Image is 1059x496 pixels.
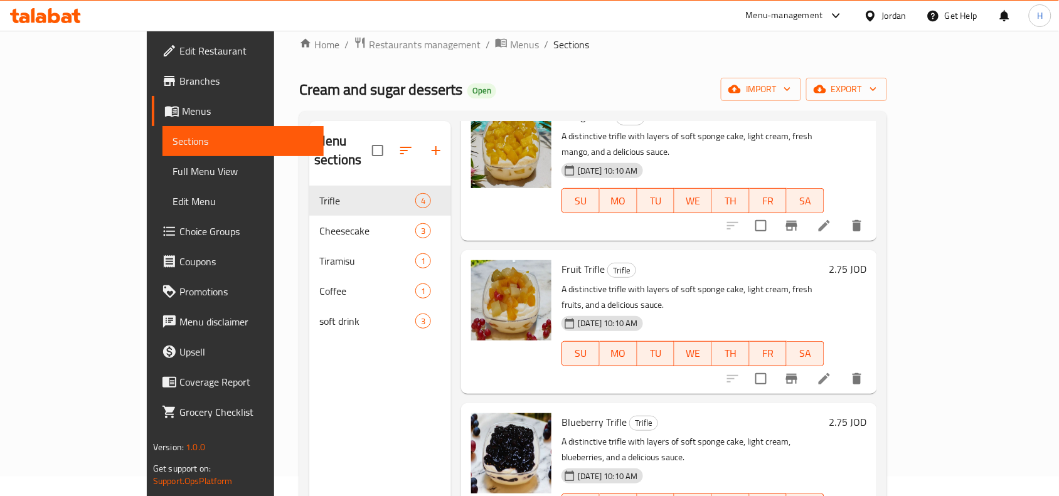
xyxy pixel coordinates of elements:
a: Menu disclaimer [152,307,324,337]
span: TU [642,344,670,362]
span: SA [792,344,819,362]
a: Restaurants management [354,36,481,53]
span: 3 [416,225,430,237]
a: Menus [495,36,539,53]
p: A distinctive trifle with layers of soft sponge cake, light cream, fresh fruits, and a delicious ... [561,282,824,313]
button: delete [842,364,872,394]
span: WE [679,344,707,362]
div: Jordan [882,9,907,23]
li: / [544,37,548,52]
button: delete [842,211,872,241]
a: Coupons [152,246,324,277]
h6: 2.75 JOD [829,260,867,278]
span: H [1037,9,1043,23]
span: Sections [173,134,314,149]
div: Coffee1 [309,276,451,306]
span: Coffee [319,283,415,298]
span: Grocery Checklist [179,404,314,419]
span: MO [605,192,632,210]
span: SU [567,344,595,362]
span: [DATE] 10:10 AM [573,165,642,177]
a: Edit menu item [817,218,832,233]
span: Upsell [179,344,314,359]
span: Menu disclaimer [179,314,314,329]
div: Menu-management [746,8,823,23]
button: FR [750,341,787,366]
button: Branch-specific-item [777,364,807,394]
div: soft drink3 [309,306,451,336]
span: Menus [182,103,314,119]
span: Edit Restaurant [179,43,314,58]
span: FR [755,192,782,210]
button: MO [600,188,637,213]
div: items [415,223,431,238]
span: 1.0.0 [186,439,205,455]
a: Upsell [152,337,324,367]
button: TU [637,341,675,366]
button: Branch-specific-item [777,211,807,241]
a: Support.OpsPlatform [153,473,233,489]
span: Edit Menu [173,194,314,209]
li: / [344,37,349,52]
span: FR [755,344,782,362]
button: TU [637,188,675,213]
span: Select all sections [365,137,391,164]
span: soft drink [319,314,415,329]
button: import [721,78,801,101]
button: SU [561,341,600,366]
span: TH [717,344,745,362]
span: Branches [179,73,314,88]
a: Promotions [152,277,324,307]
a: Coverage Report [152,367,324,397]
span: SA [792,192,819,210]
a: Edit Menu [162,186,324,216]
span: WE [679,192,707,210]
div: Cheesecake3 [309,216,451,246]
img: Blueberry Trifle [471,413,551,493]
div: items [415,283,431,298]
button: FR [750,188,787,213]
span: TH [717,192,745,210]
span: Version: [153,439,184,455]
span: Tiramisu [319,253,415,268]
button: Add section [421,135,451,166]
span: Sort sections [391,135,421,166]
div: Open [467,83,496,98]
div: Tiramisu1 [309,246,451,276]
button: export [806,78,887,101]
h6: 2.75 JOD [829,413,867,431]
img: Fruit Trifle [471,260,551,340]
a: Edit menu item [817,371,832,386]
span: Full Menu View [173,164,314,179]
span: TU [642,192,670,210]
span: Get support on: [153,460,211,477]
span: MO [605,344,632,362]
div: Trifle [629,416,658,431]
nav: Menu sections [309,181,451,341]
p: A distinctive trifle with layers of soft sponge cake, light cream, blueberries, and a delicious s... [561,434,824,465]
button: TH [712,341,750,366]
span: Select to update [748,213,774,239]
span: Cream and sugar desserts [299,75,462,103]
span: [DATE] 10:10 AM [573,470,642,482]
div: Trifle [607,263,636,278]
button: MO [600,341,637,366]
span: [DATE] 10:10 AM [573,317,642,329]
p: A distinctive trifle with layers of soft sponge cake, light cream, fresh mango, and a delicious s... [561,129,824,160]
span: Select to update [748,366,774,392]
nav: breadcrumb [299,36,887,53]
h6: 2.75 JOD [829,108,867,125]
a: Branches [152,66,324,96]
button: SA [787,188,824,213]
span: Promotions [179,284,314,299]
span: SU [567,192,595,210]
span: Choice Groups [179,224,314,239]
img: Mango Trifle [471,108,551,188]
button: TH [712,188,750,213]
span: Sections [553,37,589,52]
span: 3 [416,315,430,327]
span: Blueberry Trifle [561,413,627,431]
a: Full Menu View [162,156,324,186]
h2: Menu sections [314,132,372,169]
